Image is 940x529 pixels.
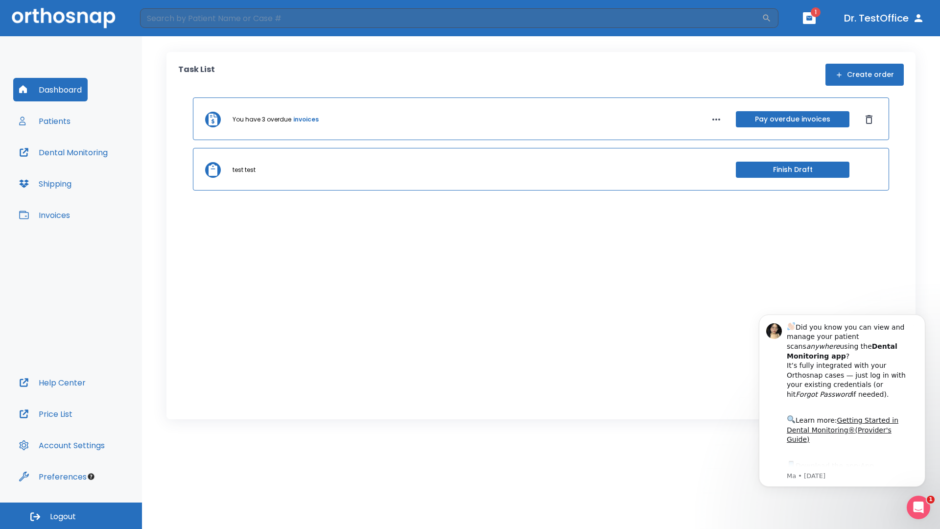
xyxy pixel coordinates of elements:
[13,109,76,133] button: Patients
[744,300,940,503] iframe: Intercom notifications message
[233,115,291,124] p: You have 3 overdue
[43,160,166,210] div: Download the app: | ​ Let us know if you need help getting started!
[13,78,88,101] button: Dashboard
[13,465,93,488] button: Preferences
[43,172,166,181] p: Message from Ma, sent 4w ago
[13,402,78,426] button: Price List
[825,64,904,86] button: Create order
[87,472,95,481] div: Tooltip anchor
[861,112,877,127] button: Dismiss
[13,141,114,164] button: Dental Monitoring
[13,172,77,195] button: Shipping
[50,511,76,522] span: Logout
[12,8,116,28] img: Orthosnap
[293,115,319,124] a: invoices
[840,9,928,27] button: Dr. TestOffice
[13,433,111,457] button: Account Settings
[13,203,76,227] button: Invoices
[736,111,849,127] button: Pay overdue invoices
[13,371,92,394] button: Help Center
[907,496,930,519] iframe: Intercom live chat
[811,7,821,17] span: 1
[43,162,130,180] a: App Store
[166,21,174,29] button: Dismiss notification
[736,162,849,178] button: Finish Draft
[233,166,256,174] p: test test
[140,8,762,28] input: Search by Patient Name or Case #
[927,496,935,504] span: 1
[178,64,215,86] p: Task List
